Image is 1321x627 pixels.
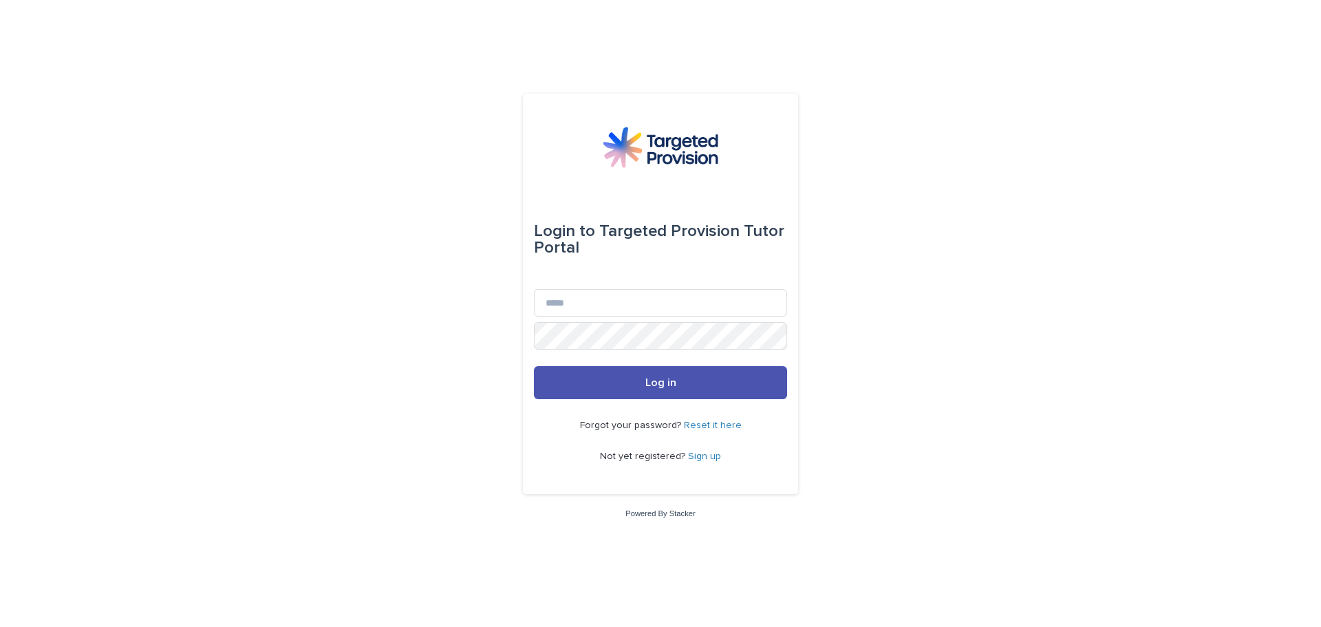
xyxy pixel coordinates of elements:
span: Forgot your password? [580,421,684,430]
span: Login to [534,223,595,240]
a: Powered By Stacker [625,509,695,518]
a: Reset it here [684,421,742,430]
span: Log in [645,377,676,388]
span: Not yet registered? [600,451,688,461]
div: Targeted Provision Tutor Portal [534,212,787,267]
button: Log in [534,366,787,399]
img: M5nRWzHhSzIhMunXDL62 [603,127,718,168]
a: Sign up [688,451,721,461]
